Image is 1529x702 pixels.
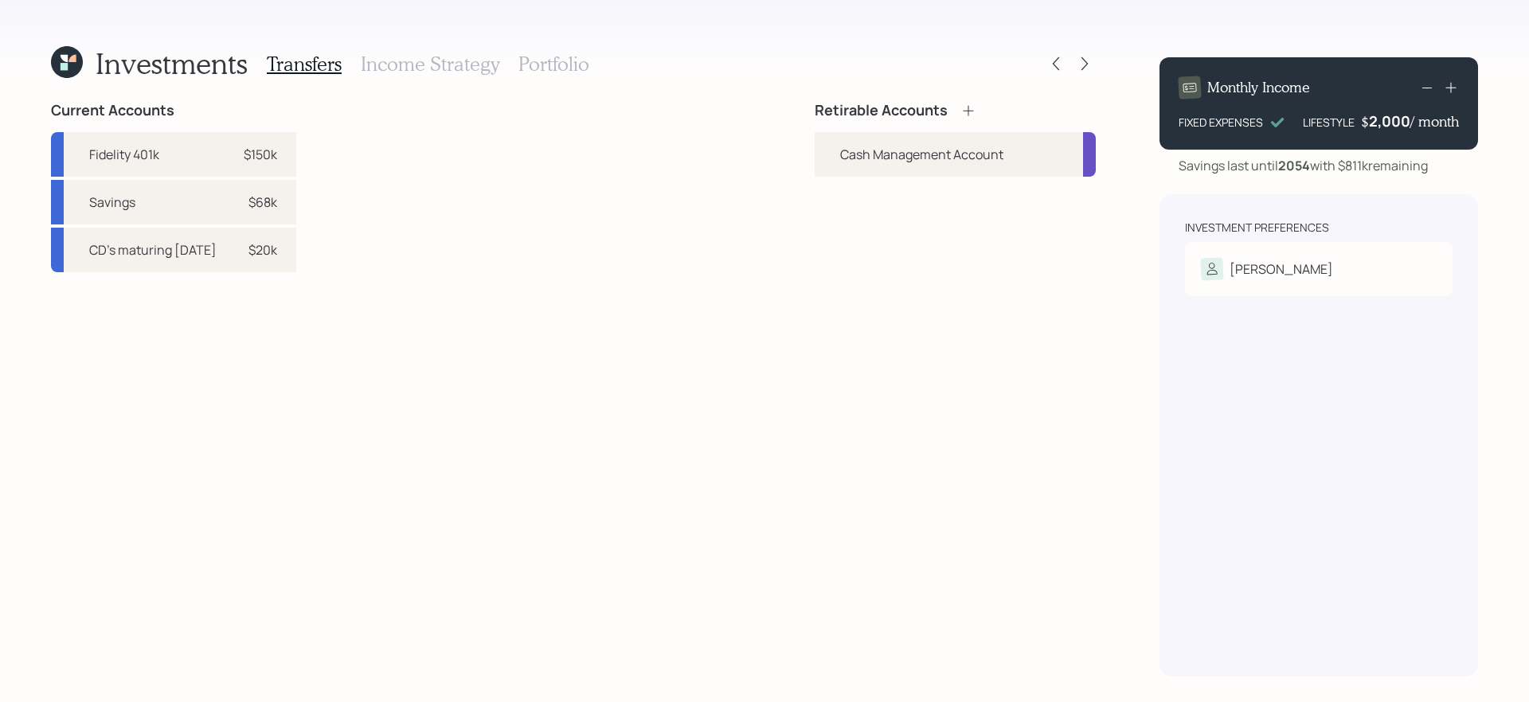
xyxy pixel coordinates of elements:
div: CD's maturing [DATE] [89,240,217,259]
div: [PERSON_NAME] [1230,259,1333,279]
h4: Current Accounts [51,102,174,119]
div: Cash Management Account [840,145,1003,164]
h3: Income Strategy [361,53,499,76]
div: Fidelity 401k [89,145,159,164]
div: Savings [89,193,135,212]
div: FIXED EXPENSES [1179,114,1263,131]
div: Savings last until with $811k remaining [1179,156,1428,175]
h4: Monthly Income [1207,79,1310,96]
h3: Transfers [267,53,342,76]
h3: Portfolio [518,53,589,76]
div: 2,000 [1369,111,1410,131]
div: LIFESTYLE [1303,114,1355,131]
div: $68k [248,193,277,212]
h4: Retirable Accounts [815,102,948,119]
div: $150k [244,145,277,164]
b: 2054 [1278,157,1310,174]
div: Investment Preferences [1185,220,1329,236]
h4: / month [1410,113,1459,131]
h4: $ [1361,113,1369,131]
h1: Investments [96,46,248,80]
div: $20k [248,240,277,259]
